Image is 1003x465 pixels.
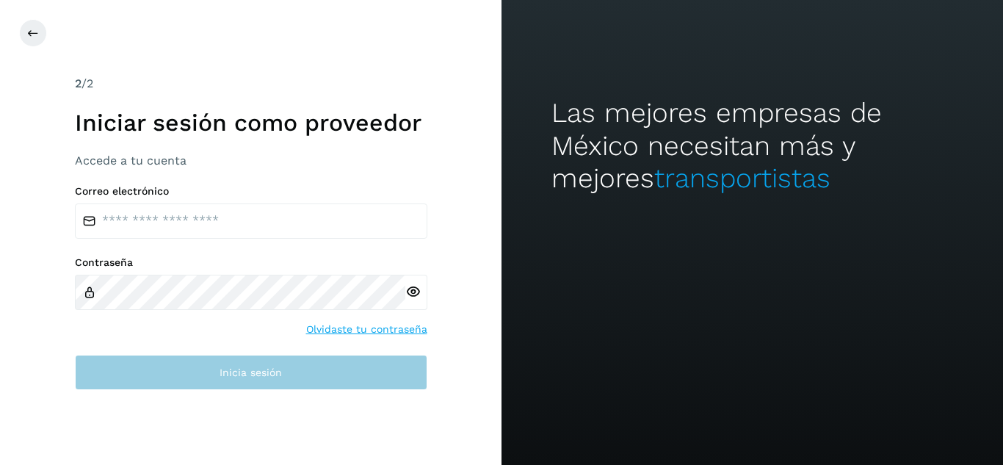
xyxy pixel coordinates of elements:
a: Olvidaste tu contraseña [306,322,427,337]
h1: Iniciar sesión como proveedor [75,109,427,137]
span: 2 [75,76,82,90]
h2: Las mejores empresas de México necesitan más y mejores [551,97,952,195]
label: Contraseña [75,256,427,269]
label: Correo electrónico [75,185,427,198]
span: Inicia sesión [220,367,282,378]
button: Inicia sesión [75,355,427,390]
div: /2 [75,75,427,93]
h3: Accede a tu cuenta [75,154,427,167]
span: transportistas [654,162,830,194]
